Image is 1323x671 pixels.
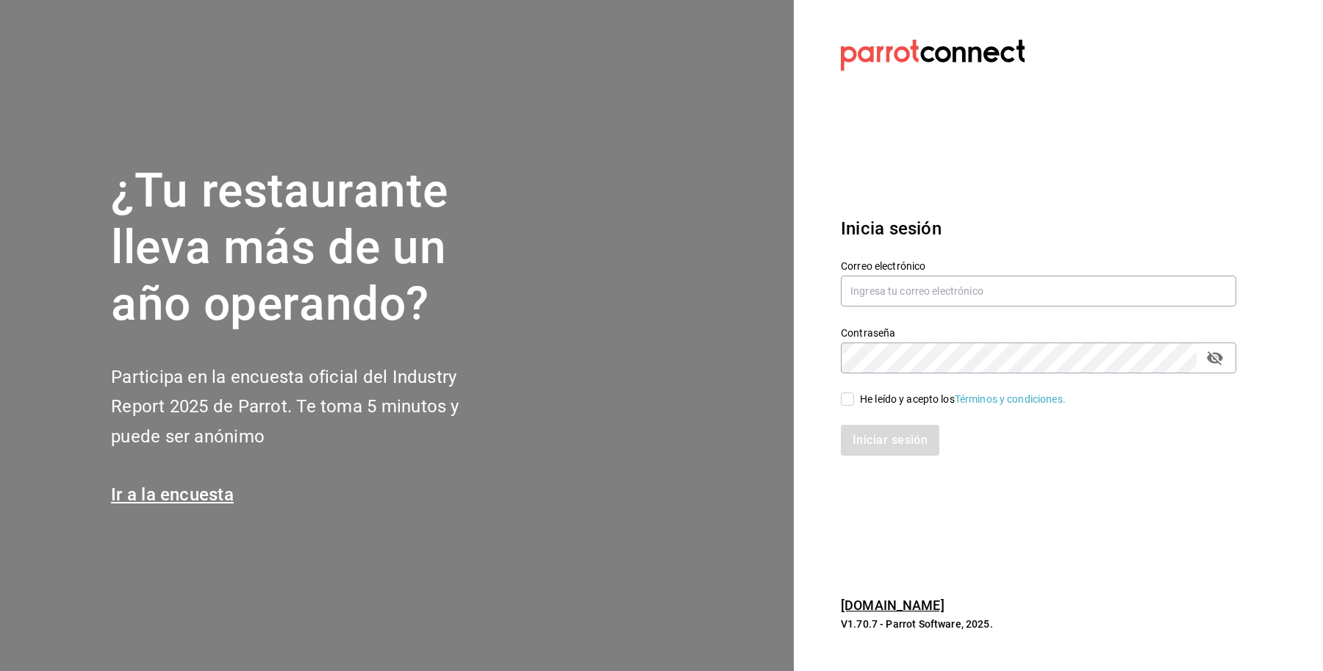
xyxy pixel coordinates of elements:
h3: Inicia sesión [841,215,1236,242]
a: Términos y condiciones. [955,393,1066,405]
input: Ingresa tu correo electrónico [841,276,1236,306]
p: V1.70.7 - Parrot Software, 2025. [841,617,1236,631]
a: [DOMAIN_NAME] [841,598,944,613]
label: Correo electrónico [841,261,1236,271]
h1: ¿Tu restaurante lleva más de un año operando? [111,163,508,332]
label: Contraseña [841,328,1236,338]
button: passwordField [1202,345,1227,370]
h2: Participa en la encuesta oficial del Industry Report 2025 de Parrot. Te toma 5 minutos y puede se... [111,362,508,452]
div: He leído y acepto los [860,392,1066,407]
a: Ir a la encuesta [111,484,234,505]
